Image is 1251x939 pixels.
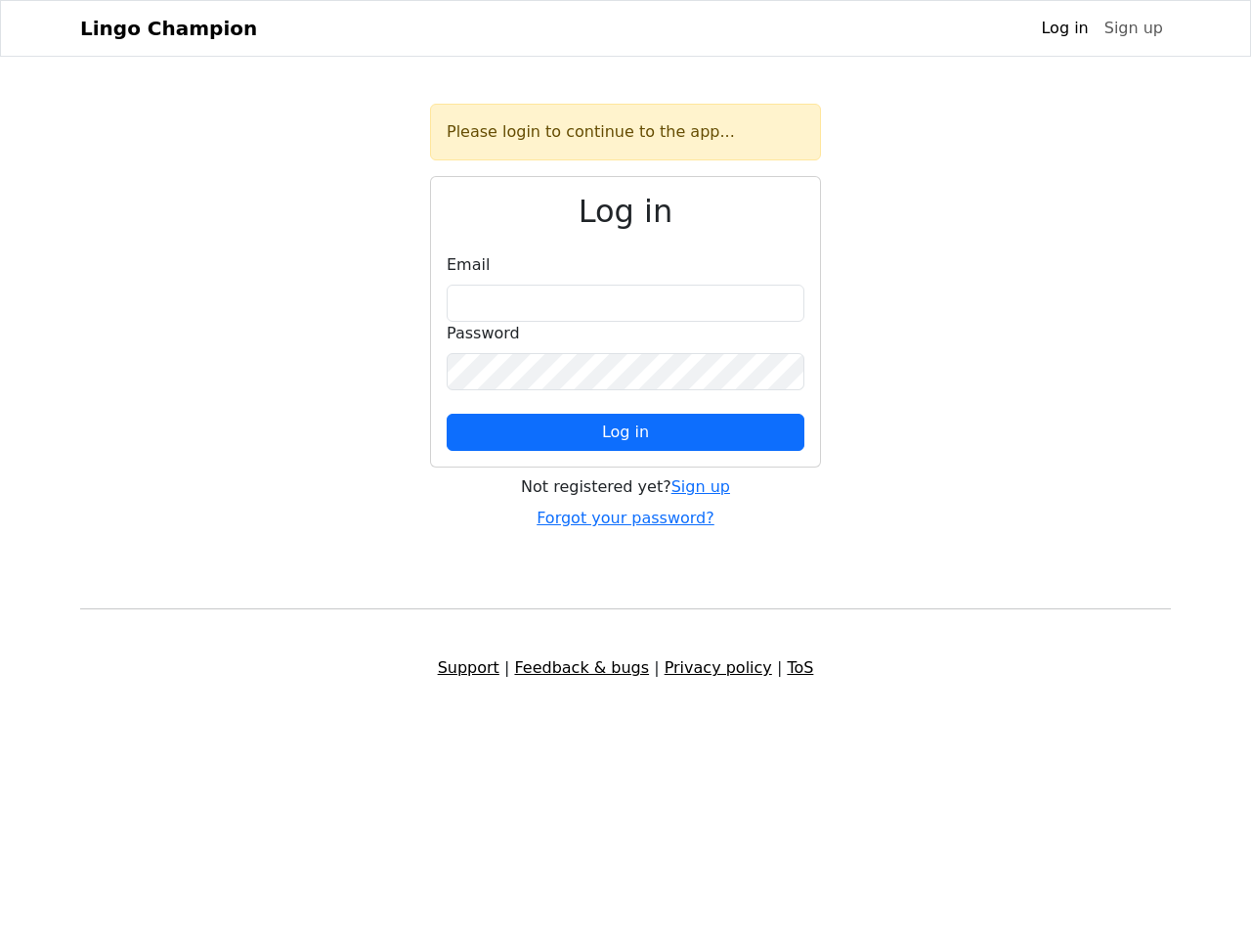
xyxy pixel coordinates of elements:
label: Email [447,253,490,277]
a: Privacy policy [665,658,772,677]
h2: Log in [447,193,804,230]
a: Feedback & bugs [514,658,649,677]
div: Not registered yet? [430,475,821,499]
label: Password [447,322,520,345]
a: ToS [787,658,813,677]
span: Log in [602,423,649,441]
a: Support [438,658,499,677]
a: Lingo Champion [80,9,257,48]
a: Forgot your password? [537,509,714,527]
div: Please login to continue to the app... [430,104,821,160]
div: | | | [68,656,1183,680]
a: Sign up [1097,9,1171,48]
button: Log in [447,414,804,451]
a: Sign up [671,477,730,496]
a: Log in [1033,9,1096,48]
